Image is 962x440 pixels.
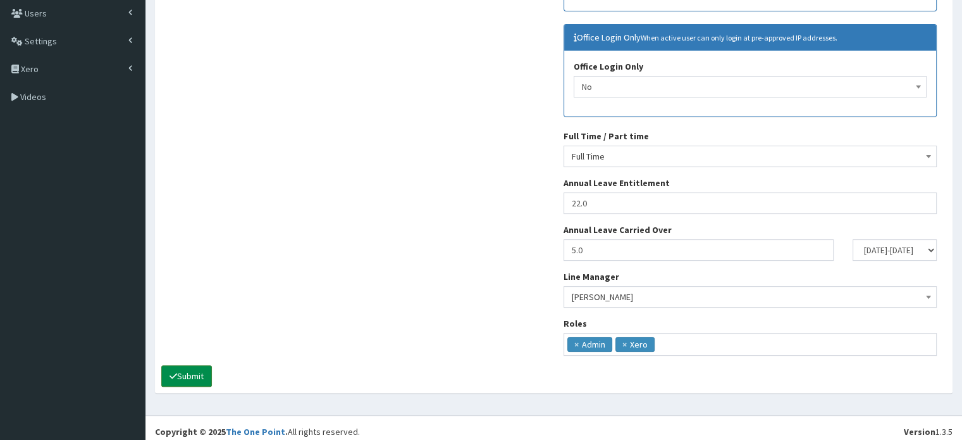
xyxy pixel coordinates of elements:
[567,337,612,352] li: Admin
[21,63,39,75] span: Xero
[574,60,643,73] label: Office Login Only
[904,425,953,438] div: 1.3.5
[564,130,649,142] label: Full Time / Part time
[853,223,854,236] label: |
[622,338,627,351] span: ×
[904,426,935,437] b: Version
[155,426,288,437] strong: Copyright © 2025 .
[226,426,285,437] a: The One Point
[564,177,670,189] label: Annual Leave Entitlement
[615,337,655,352] li: Xero
[564,317,587,330] label: Roles
[564,286,937,308] span: Diana Taylor
[20,91,46,103] span: Videos
[641,33,837,42] small: When active user can only login at pre-approved IP addresses.
[582,78,919,96] span: No
[25,8,47,19] span: Users
[574,338,579,351] span: ×
[161,365,212,387] button: Submit
[564,270,619,283] label: Line Manager
[25,35,57,47] span: Settings
[572,288,929,306] span: Diana Taylor
[564,25,937,51] div: Office Login Only
[564,146,937,167] span: Full Time
[574,76,927,97] span: No
[572,148,929,165] span: Full Time
[564,223,672,236] label: Annual Leave Carried Over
